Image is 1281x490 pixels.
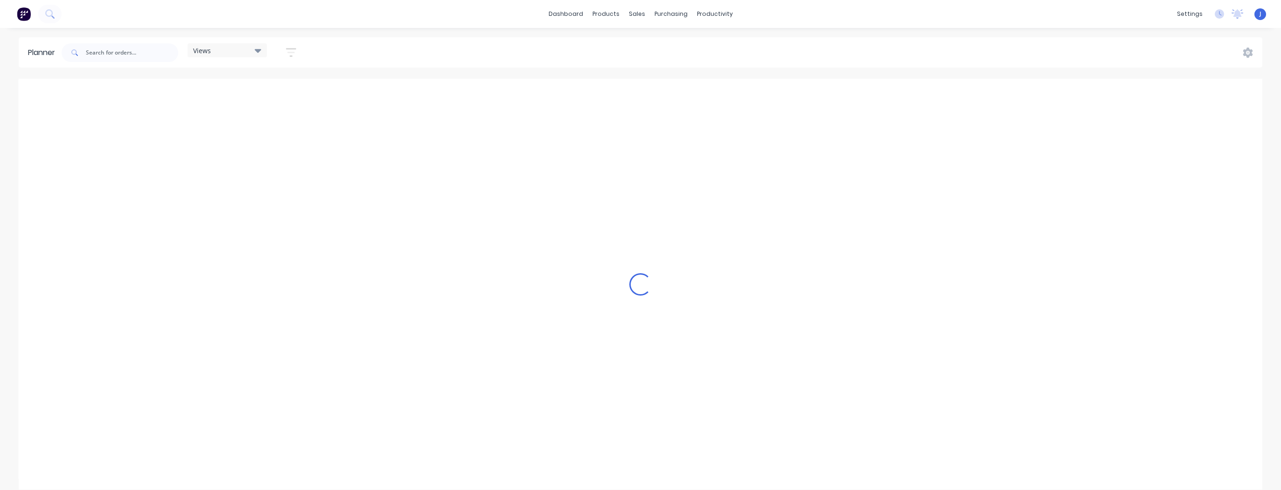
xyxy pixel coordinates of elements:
[650,7,692,21] div: purchasing
[588,7,624,21] div: products
[624,7,650,21] div: sales
[544,7,588,21] a: dashboard
[86,43,178,62] input: Search for orders...
[193,46,211,55] span: Views
[1260,10,1261,18] span: J
[17,7,31,21] img: Factory
[692,7,738,21] div: productivity
[28,47,60,58] div: Planner
[1172,7,1207,21] div: settings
